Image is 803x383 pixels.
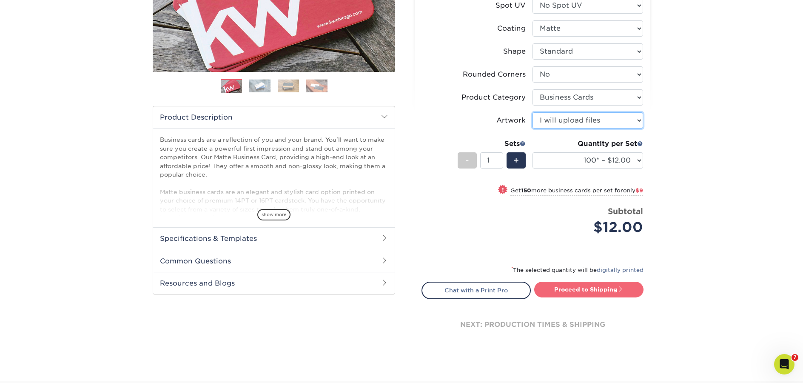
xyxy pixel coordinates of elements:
[257,209,290,220] span: show more
[461,92,526,103] div: Product Category
[534,282,644,297] a: Proceed to Shipping
[153,272,395,294] h2: Resources and Blogs
[521,187,531,194] strong: 150
[465,154,469,167] span: -
[608,206,643,216] strong: Subtotal
[532,139,643,149] div: Quantity per Set
[513,154,519,167] span: +
[160,135,388,257] p: Business cards are a reflection of you and your brand. You'll want to make sure you create a powe...
[421,299,644,350] div: next: production times & shipping
[635,187,643,194] span: $9
[623,187,643,194] span: only
[249,79,271,92] img: Business Cards 02
[278,79,299,92] img: Business Cards 03
[463,69,526,80] div: Rounded Corners
[495,0,526,11] div: Spot UV
[421,282,531,299] a: Chat with a Print Pro
[458,139,526,149] div: Sets
[497,23,526,34] div: Coating
[153,250,395,272] h2: Common Questions
[153,227,395,249] h2: Specifications & Templates
[503,46,526,57] div: Shape
[502,186,504,194] span: !
[153,106,395,128] h2: Product Description
[539,217,643,237] div: $12.00
[792,354,798,361] span: 7
[306,79,327,92] img: Business Cards 04
[774,354,794,374] iframe: Intercom live chat
[597,267,644,273] a: digitally printed
[221,76,242,97] img: Business Cards 01
[510,187,643,196] small: Get more business cards per set for
[496,115,526,126] div: Artwork
[511,267,644,273] small: The selected quantity will be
